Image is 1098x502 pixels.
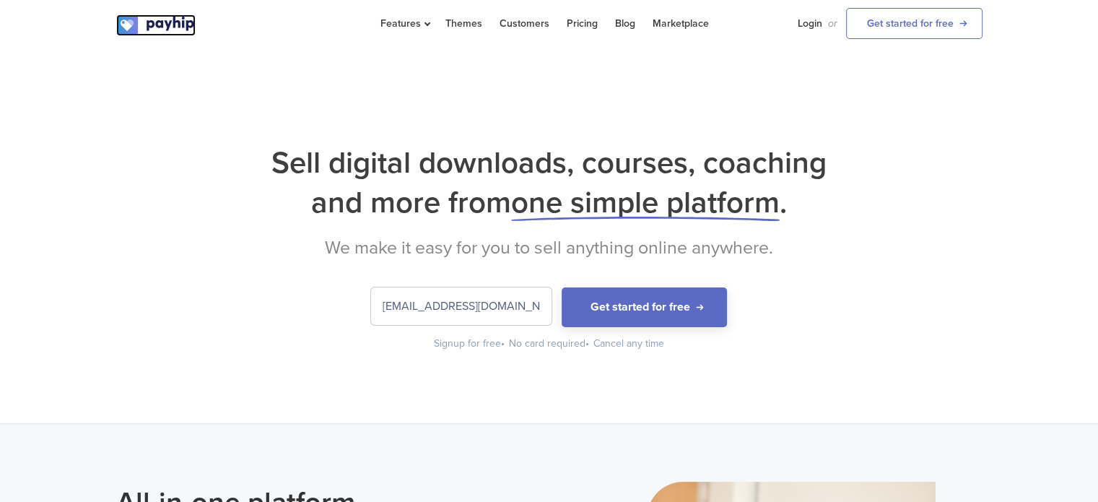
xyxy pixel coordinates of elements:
[116,143,982,222] h1: Sell digital downloads, courses, coaching and more from
[511,184,780,221] span: one simple platform
[562,287,727,327] button: Get started for free
[509,337,591,351] div: No card required
[116,14,196,36] img: logo.svg
[380,17,428,30] span: Features
[116,237,982,259] h2: We make it easy for you to sell anything online anywhere.
[501,337,505,350] span: •
[780,184,787,221] span: .
[846,8,982,39] a: Get started for free
[371,287,552,325] input: Enter your email address
[434,337,506,351] div: Signup for free
[593,337,664,351] div: Cancel any time
[585,337,589,350] span: •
